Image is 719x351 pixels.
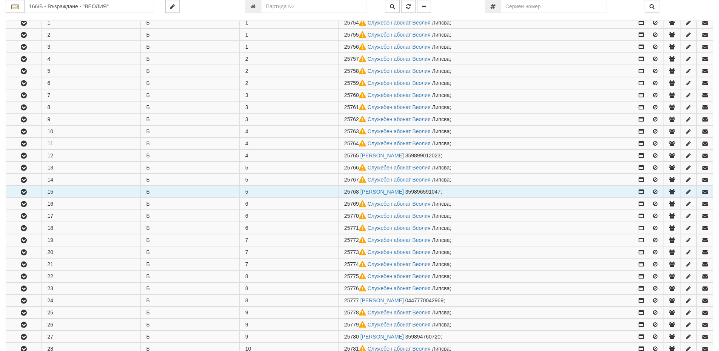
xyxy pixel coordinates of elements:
span: 359899012023 [405,152,440,159]
td: Б [140,150,239,162]
span: Партида № [344,140,368,146]
span: 3 [245,116,248,122]
span: 8 [245,285,248,291]
td: ; [338,295,635,306]
a: Служебен абонат Веолия [368,128,431,134]
a: Служебен абонат Веолия [368,44,431,50]
a: [PERSON_NAME] [360,334,404,340]
td: ; [338,283,635,294]
span: Липсва [432,165,450,171]
span: Партида № [344,56,368,62]
td: Б [140,65,239,77]
span: Партида № [344,152,359,159]
span: Партида № [344,285,368,291]
td: 8 [42,102,140,113]
span: 0447770042969 [405,297,443,303]
span: Липсва [432,56,450,62]
td: 19 [42,234,140,246]
span: Липсва [432,68,450,74]
a: Служебен абонат Веолия [368,309,431,316]
td: ; [338,138,635,149]
td: Б [140,102,239,113]
span: 3 [245,92,248,98]
td: ; [338,102,635,113]
span: Партида № [344,273,368,279]
td: Б [140,295,239,306]
span: 2 [245,56,248,62]
td: 10 [42,126,140,137]
span: Партида № [344,20,368,26]
td: 17 [42,210,140,222]
td: 13 [42,162,140,174]
td: Б [140,246,239,258]
span: Липсва [432,273,450,279]
a: Служебен абонат Веолия [368,116,431,122]
span: Партида № [344,309,368,316]
span: Липсва [432,104,450,110]
td: Б [140,17,239,29]
span: Липсва [432,309,450,316]
td: Б [140,319,239,331]
a: Служебен абонат Веолия [368,140,431,146]
td: Б [140,186,239,198]
span: 6 [245,225,248,231]
td: ; [338,41,635,53]
td: Б [140,29,239,41]
span: Партида № [344,116,368,122]
a: Служебен абонат Веолия [368,322,431,328]
td: 20 [42,246,140,258]
span: 7 [245,237,248,243]
td: 6 [42,77,140,89]
td: Б [140,234,239,246]
span: 5 [245,165,248,171]
span: 359896591047 [405,189,440,195]
span: Партида № [344,334,359,340]
td: ; [338,174,635,186]
td: 27 [42,331,140,343]
span: 2 [245,80,248,86]
td: ; [338,89,635,101]
a: Служебен абонат Веолия [368,165,431,171]
span: Липсва [432,201,450,207]
a: Служебен абонат Веолия [368,68,431,74]
td: Б [140,53,239,65]
a: Служебен абонат Веолия [368,249,431,255]
span: Липсва [432,92,450,98]
span: Партида № [344,213,368,219]
td: ; [338,259,635,270]
span: Партида № [344,225,368,231]
span: 9 [245,322,248,328]
td: ; [338,17,635,29]
span: 4 [245,152,248,159]
span: Липсва [432,128,450,134]
span: Липсва [432,80,450,86]
a: Служебен абонат Веолия [368,92,431,98]
a: Служебен абонат Веолия [368,177,431,183]
span: Липсва [432,285,450,291]
td: ; [338,246,635,258]
span: Партида № [344,92,368,98]
span: 2 [245,68,248,74]
span: 1 [245,44,248,50]
span: Партида № [344,32,368,38]
span: 6 [245,213,248,219]
td: 11 [42,138,140,149]
td: ; [338,271,635,282]
span: 4 [245,128,248,134]
a: Служебен абонат Веолия [368,285,431,291]
span: Липсва [432,237,450,243]
td: Б [140,198,239,210]
td: Б [140,114,239,125]
td: 2 [42,29,140,41]
td: ; [338,331,635,343]
td: Б [140,174,239,186]
span: Липсва [432,116,450,122]
span: Партида № [344,177,368,183]
a: [PERSON_NAME] [360,152,404,159]
a: Служебен абонат Веолия [368,32,431,38]
td: ; [338,319,635,331]
td: Б [140,331,239,343]
td: ; [338,307,635,319]
span: Партида № [344,189,359,195]
td: 15 [42,186,140,198]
